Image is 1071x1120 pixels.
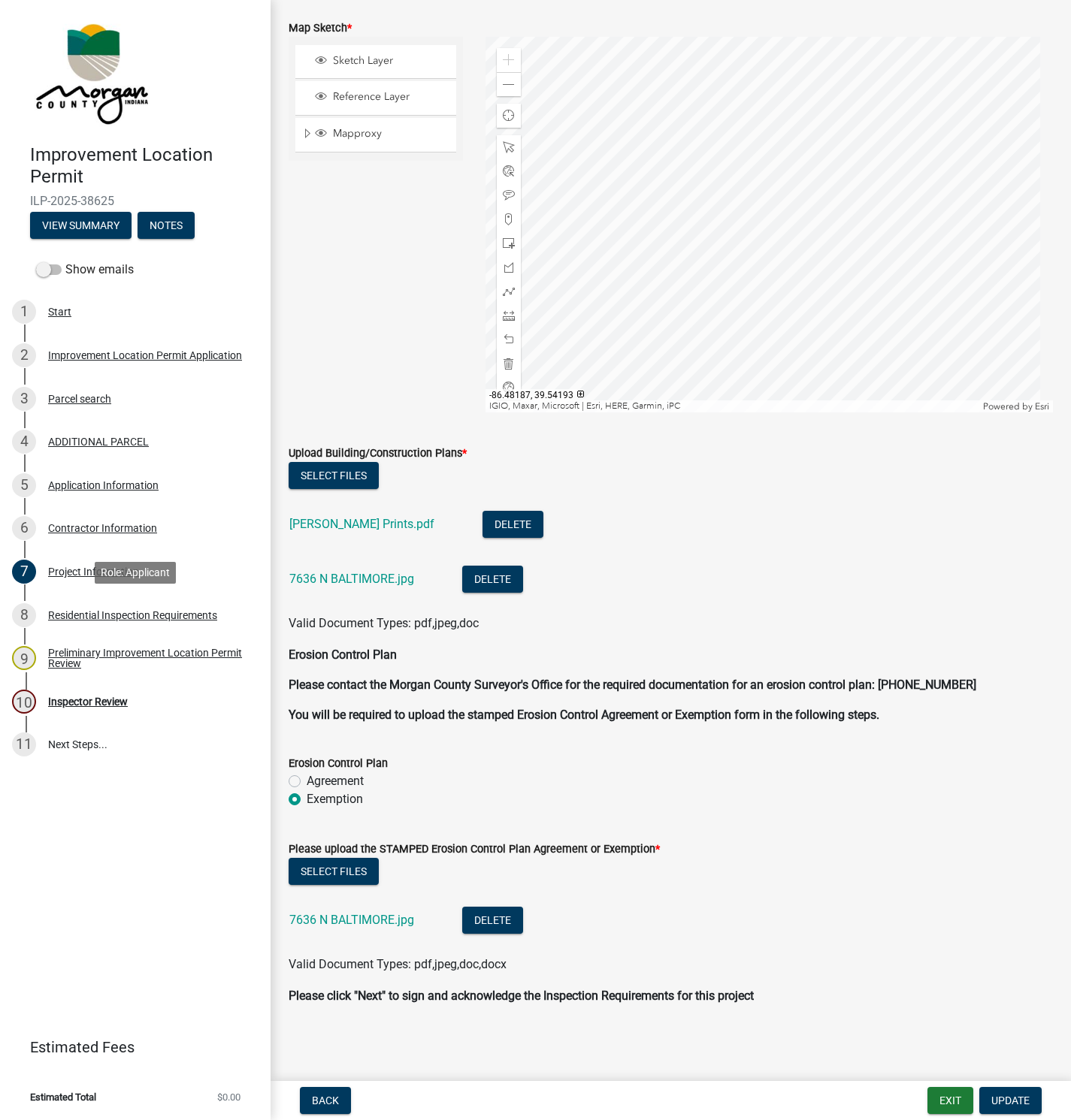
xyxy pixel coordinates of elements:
[289,957,507,971] span: Valid Document Types: pdf,jpeg,doc,docx
[329,90,451,104] span: Reference Layer
[48,648,247,669] div: Preliminary Improvement Location Permit Review
[295,45,456,79] li: Sketch Layer
[979,1087,1042,1114] button: Update
[30,212,132,239] button: View Summary
[138,212,195,239] button: Notes
[991,1094,1030,1106] span: Update
[12,1032,247,1062] a: Estimated Fees
[48,394,111,404] div: Parcel search
[30,220,132,232] wm-modal-confirm: Summary
[289,858,379,885] button: Select files
[927,1087,973,1114] button: Exit
[289,648,397,662] strong: Erosion Control Plan
[483,511,543,538] button: Delete
[462,914,523,928] wm-modal-confirm: Delete Document
[138,220,195,232] wm-modal-confirm: Notes
[301,127,313,143] span: Expand
[289,844,660,855] label: Please upload the STAMPED Erosion Control Plan Agreement or Exemption
[289,708,879,722] strong: You will be required to upload the stamped Erosion Control Agreement or Exemption form in the fol...
[48,306,71,317] div: Start
[289,678,976,692] strong: Please contact the Morgan County Surveyor's Office for the required documentation for an erosion ...
[486,400,979,412] div: IGIO, Maxar, Microsoft | Esri, HERE, Garmin, iPC
[294,41,458,156] ul: Layer List
[1035,401,1049,412] a: Esri
[289,913,414,927] a: 7636 N BALTIMORE.jpg
[12,473,36,497] div: 5
[289,572,414,586] a: 7636 N BALTIMORE.jpg
[12,516,36,540] div: 6
[36,261,134,279] label: Show emails
[12,300,36,324] div: 1
[462,566,523,593] button: Delete
[289,517,434,531] a: [PERSON_NAME] Prints.pdf
[217,1092,241,1102] span: $0.00
[48,696,128,707] div: Inspector Review
[12,343,36,367] div: 2
[30,144,259,188] h4: Improvement Location Permit
[48,436,149,447] div: ADDITIONAL PARCEL
[30,16,151,128] img: Morgan County, Indiana
[48,610,217,620] div: Residential Inspection Requirements
[289,759,388,769] label: Erosion Control Plan
[30,1092,96,1102] span: Estimated Total
[313,127,451,142] div: Mapproxy
[300,1087,351,1114] button: Back
[313,90,451,105] div: Reference Layer
[307,772,364,790] label: Agreement
[462,573,523,587] wm-modal-confirm: Delete Document
[295,118,456,152] li: Mapproxy
[329,54,451,68] span: Sketch Layer
[12,387,36,411] div: 3
[329,127,451,140] span: Mapproxy
[289,448,467,459] label: Upload Building/Construction Plans
[289,616,479,630] span: Valid Document Types: pdf,jpeg,doc
[483,518,543,533] wm-modal-confirm: Delete Document
[95,562,176,584] div: Role: Applicant
[312,1094,339,1106] span: Back
[497,72,521,96] div: Zoom out
[289,989,754,1003] strong: Please click "Next" to sign and acknowledge the Inspection Requirements for this project
[48,566,139,577] div: Project Information
[979,400,1053,412] div: Powered by
[497,104,521,128] div: Find my location
[12,732,36,756] div: 11
[48,480,159,491] div: Application Information
[497,48,521,72] div: Zoom in
[289,462,379,489] button: Select files
[295,81,456,115] li: Reference Layer
[48,350,242,361] div: Improvement Location Permit Application
[307,790,363,808] label: Exemption
[289,23,352,34] label: Map Sketch
[48,523,157,533] div: Contractor Information
[12,560,36,584] div: 7
[12,603,36,627] div: 8
[12,646,36,670] div: 9
[313,54,451,69] div: Sketch Layer
[12,430,36,454] div: 4
[462,907,523,934] button: Delete
[12,690,36,714] div: 10
[30,194,241,208] span: ILP-2025-38625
